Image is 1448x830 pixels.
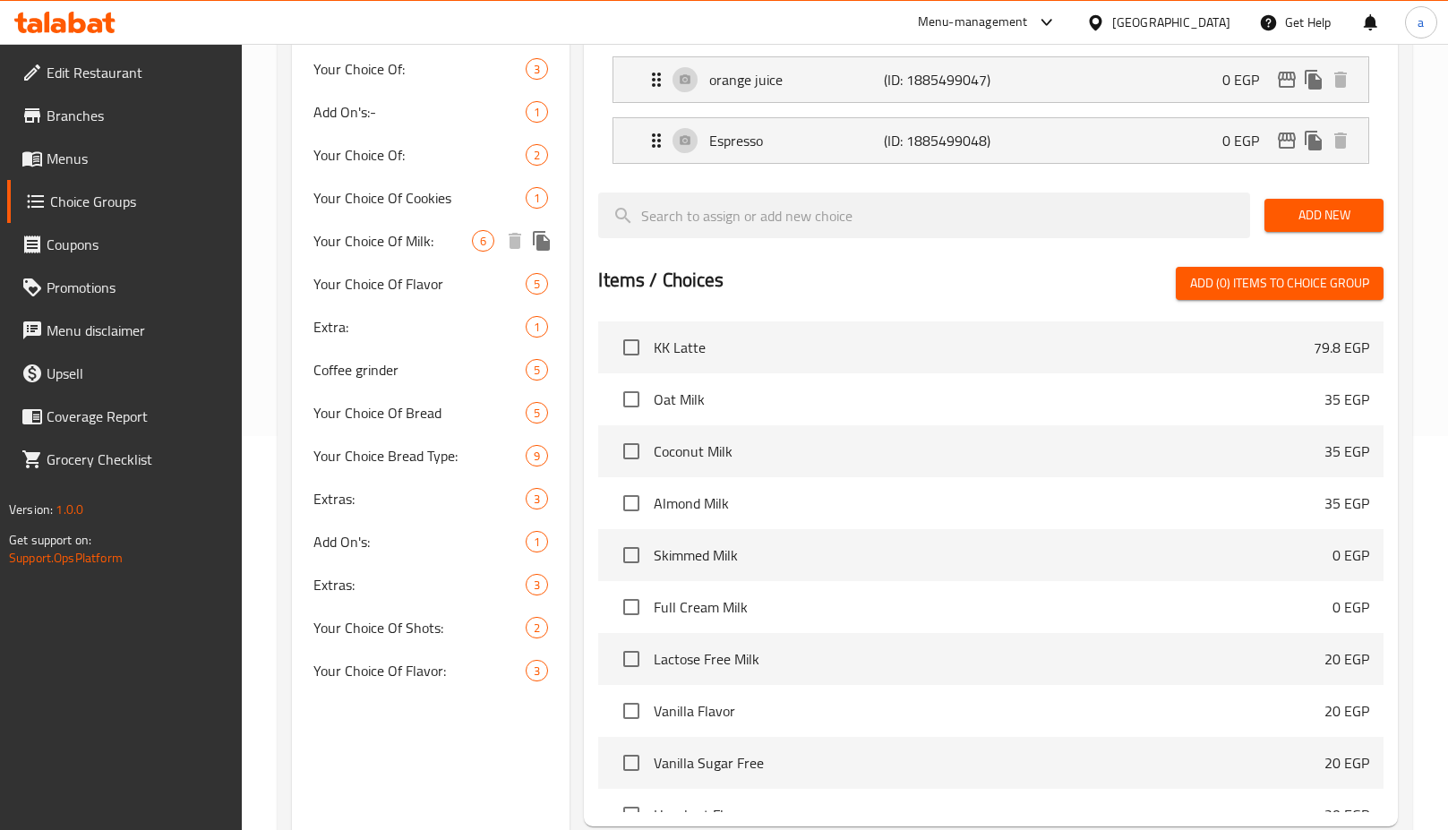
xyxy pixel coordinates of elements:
span: 5 [527,362,547,379]
div: Add On's:-1 [292,90,570,133]
a: Grocery Checklist [7,438,242,481]
p: orange juice [709,69,883,90]
span: Your Choice Of Cookies [313,187,527,209]
span: 1 [527,319,547,336]
span: Extras: [313,488,527,509]
div: Your Choice Of Bread5 [292,391,570,434]
button: delete [1327,66,1354,93]
span: Branches [47,105,227,126]
span: a [1418,13,1424,32]
p: (ID: 1885499047) [884,69,1000,90]
span: Coverage Report [47,406,227,427]
button: delete [501,227,528,254]
span: 9 [527,448,547,465]
span: Menus [47,148,227,169]
div: Choices [472,230,494,252]
div: Choices [526,316,548,338]
span: Choice Groups [50,191,227,212]
span: Your Choice Of: [313,144,527,166]
a: Upsell [7,352,242,395]
span: Select choice [613,536,650,574]
div: Your Choice Of Shots:2 [292,606,570,649]
div: Choices [526,144,548,166]
span: Vanilla Flavor [654,700,1324,722]
span: Vanilla Sugar Free [654,752,1324,774]
span: Select choice [613,329,650,366]
span: Add On's: [313,531,527,552]
div: Choices [526,273,548,295]
p: 0 EGP [1222,69,1273,90]
p: 20 EGP [1324,804,1369,826]
span: Grocery Checklist [47,449,227,470]
span: 3 [527,61,547,78]
span: 6 [473,233,493,250]
span: Add On's:- [313,101,527,123]
button: edit [1273,66,1300,93]
p: (ID: 1885499048) [884,130,1000,151]
span: 5 [527,276,547,293]
a: Coverage Report [7,395,242,438]
span: Select choice [613,588,650,626]
a: Coupons [7,223,242,266]
a: Support.OpsPlatform [9,546,123,569]
span: 2 [527,147,547,164]
span: Your Choice Of Milk: [313,230,473,252]
span: Extra: [313,316,527,338]
p: 35 EGP [1324,492,1369,514]
span: 1 [527,190,547,207]
span: 3 [527,663,547,680]
button: delete [1327,127,1354,154]
a: Promotions [7,266,242,309]
div: Menu-management [918,12,1028,33]
span: Select choice [613,484,650,522]
a: Edit Restaurant [7,51,242,94]
span: Version: [9,498,53,521]
div: [GEOGRAPHIC_DATA] [1112,13,1230,32]
p: 79.8 EGP [1314,337,1369,358]
div: Coffee grinder5 [292,348,570,391]
span: 1 [527,534,547,551]
span: Skimmed Milk [654,544,1332,566]
span: Almond Milk [654,492,1324,514]
span: Select choice [613,640,650,678]
div: Choices [526,187,548,209]
span: 1.0.0 [56,498,83,521]
span: 3 [527,491,547,508]
span: 3 [527,577,547,594]
div: Choices [526,531,548,552]
p: 20 EGP [1324,700,1369,722]
div: Extra:1 [292,305,570,348]
div: Your Choice Bread Type:9 [292,434,570,477]
span: Select choice [613,432,650,470]
div: Choices [526,359,548,381]
div: Choices [526,574,548,595]
span: Select choice [613,744,650,782]
p: 35 EGP [1324,389,1369,410]
span: Your Choice Bread Type: [313,445,527,466]
span: Your Choice Of Flavor: [313,660,527,681]
div: Your Choice Of Milk:6deleteduplicate [292,219,570,262]
a: Choice Groups [7,180,242,223]
div: Choices [526,488,548,509]
div: Your Choice Of Flavor:3 [292,649,570,692]
span: Edit Restaurant [47,62,227,83]
span: Lactose Free Milk [654,648,1324,670]
a: Branches [7,94,242,137]
span: Upsell [47,363,227,384]
input: search [598,193,1250,238]
span: Full Cream Milk [654,596,1332,618]
span: Your Choice Of Bread [313,402,527,424]
div: Choices [526,402,548,424]
div: Add On's:1 [292,520,570,563]
button: duplicate [1300,66,1327,93]
div: Choices [526,617,548,638]
span: Promotions [47,277,227,298]
span: Add (0) items to choice group [1190,272,1369,295]
span: Oat Milk [654,389,1324,410]
div: Choices [526,660,548,681]
span: 1 [527,104,547,121]
li: Expand [598,110,1384,171]
span: Your Choice Of Flavor [313,273,527,295]
div: Expand [613,57,1368,102]
div: Your Choice Of:3 [292,47,570,90]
